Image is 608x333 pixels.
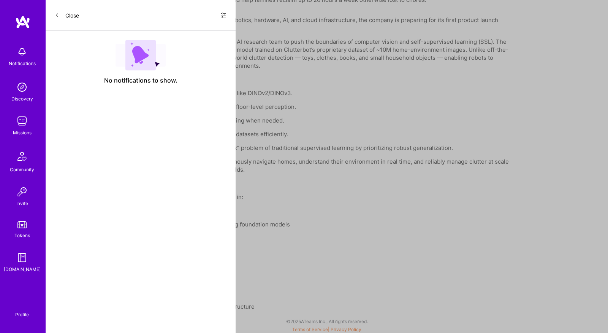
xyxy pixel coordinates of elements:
[4,265,41,273] div: [DOMAIN_NAME]
[10,166,34,174] div: Community
[11,95,33,103] div: Discovery
[9,59,36,67] div: Notifications
[15,15,30,29] img: logo
[15,311,29,318] div: Profile
[55,9,79,21] button: Close
[14,113,30,129] img: teamwork
[14,231,30,239] div: Tokens
[13,303,32,318] a: Profile
[17,221,27,228] img: tokens
[116,40,166,70] img: empty
[16,199,28,207] div: Invite
[14,250,30,265] img: guide book
[13,129,32,137] div: Missions
[14,184,30,199] img: Invite
[14,80,30,95] img: discovery
[104,76,177,84] span: No notifications to show.
[13,147,31,166] img: Community
[14,44,30,59] img: bell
